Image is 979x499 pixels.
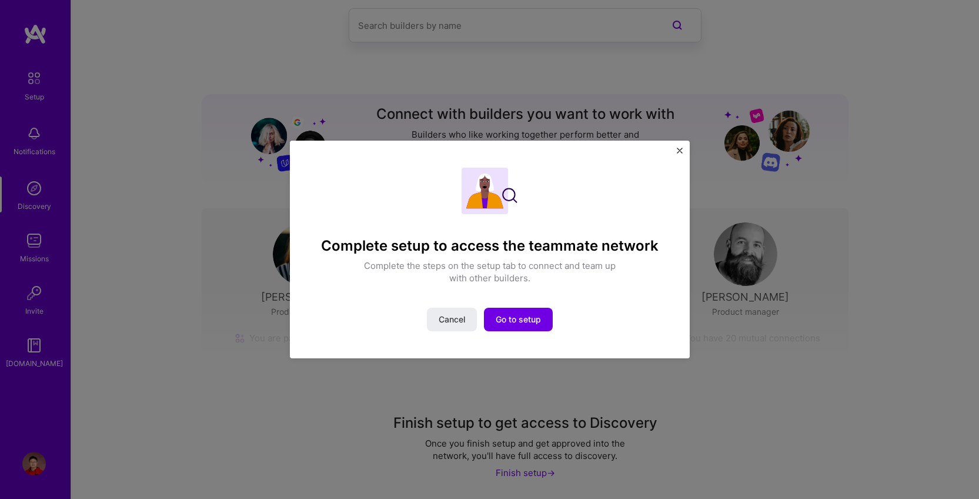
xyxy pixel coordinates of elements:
button: Go to setup [484,308,553,331]
button: Close [677,148,683,160]
h4: Complete setup to access the teammate network [321,238,659,255]
img: Complete setup illustration [462,168,517,214]
span: Go to setup [496,314,541,325]
button: Cancel [427,308,477,331]
p: Complete the steps on the setup tab to connect and team up with other builders. [357,260,622,284]
span: Cancel [439,314,465,325]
